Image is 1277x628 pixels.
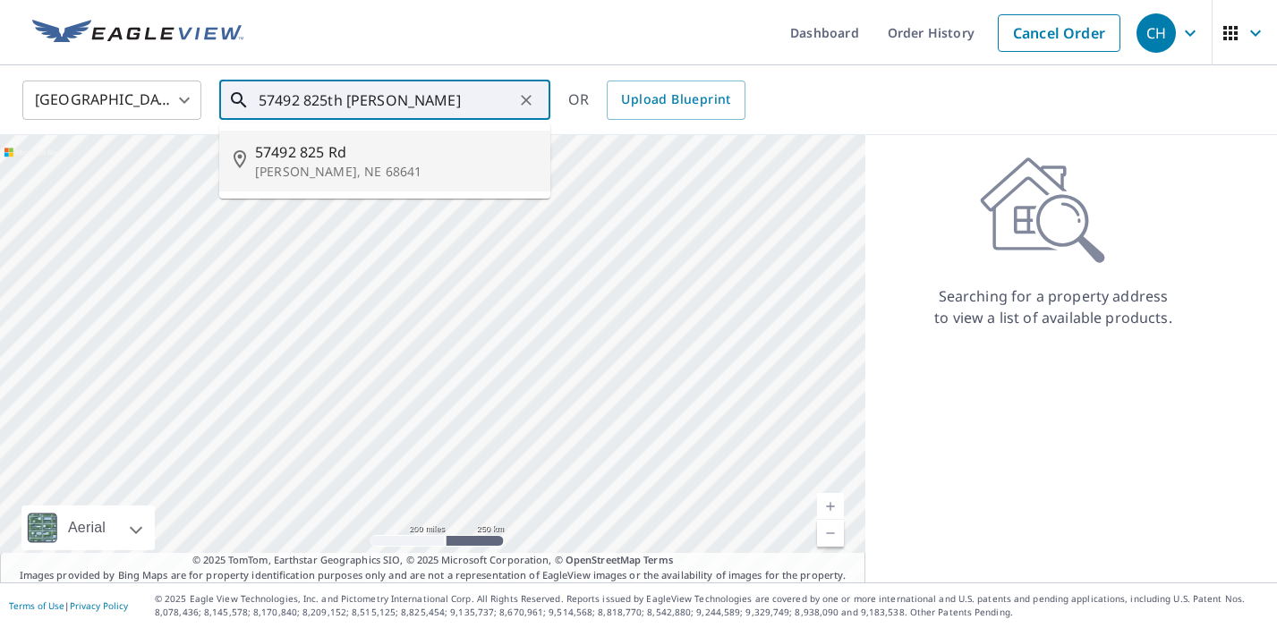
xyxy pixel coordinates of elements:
[9,599,64,612] a: Terms of Use
[568,81,745,120] div: OR
[22,75,201,125] div: [GEOGRAPHIC_DATA]
[817,493,844,520] a: Current Level 5, Zoom In
[259,75,514,125] input: Search by address or latitude-longitude
[255,141,536,163] span: 57492 825 Rd
[9,600,128,611] p: |
[998,14,1120,52] a: Cancel Order
[155,592,1268,619] p: © 2025 Eagle View Technologies, Inc. and Pictometry International Corp. All Rights Reserved. Repo...
[1137,13,1176,53] div: CH
[63,505,111,550] div: Aerial
[32,20,243,47] img: EV Logo
[21,505,155,550] div: Aerial
[514,88,539,113] button: Clear
[933,285,1173,328] p: Searching for a property address to view a list of available products.
[192,553,673,568] span: © 2025 TomTom, Earthstar Geographics SIO, © 2025 Microsoft Corporation, ©
[643,553,673,566] a: Terms
[255,163,536,181] p: [PERSON_NAME], NE 68641
[607,81,745,120] a: Upload Blueprint
[566,553,641,566] a: OpenStreetMap
[621,89,730,111] span: Upload Blueprint
[817,520,844,547] a: Current Level 5, Zoom Out
[70,599,128,612] a: Privacy Policy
